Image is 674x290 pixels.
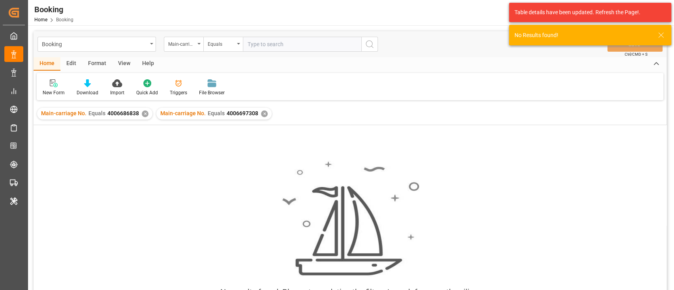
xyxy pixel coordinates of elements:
[34,57,60,71] div: Home
[42,39,147,49] div: Booking
[41,110,86,116] span: Main-carriage No.
[112,57,136,71] div: View
[164,37,203,52] button: open menu
[208,39,235,48] div: Equals
[208,110,225,116] span: Equals
[243,37,361,52] input: Type to search
[199,89,225,96] div: File Browser
[38,37,156,52] button: open menu
[160,110,206,116] span: Main-carriage No.
[60,57,82,71] div: Edit
[625,51,648,57] span: Ctrl/CMD + S
[82,57,112,71] div: Format
[281,161,419,277] img: smooth_sailing.jpeg
[136,89,158,96] div: Quick Add
[168,39,195,48] div: Main-carriage No.
[110,89,124,96] div: Import
[142,110,148,117] div: ✕
[107,110,139,116] span: 4006686838
[34,17,47,22] a: Home
[77,89,98,96] div: Download
[136,57,160,71] div: Help
[34,4,73,15] div: Booking
[227,110,258,116] span: 4006697308
[361,37,378,52] button: search button
[203,37,243,52] button: open menu
[88,110,105,116] span: Equals
[170,89,187,96] div: Triggers
[514,8,660,17] div: Table details have been updated. Refresh the Page!.
[514,31,650,39] div: No Results found!
[43,89,65,96] div: New Form
[261,110,268,117] div: ✕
